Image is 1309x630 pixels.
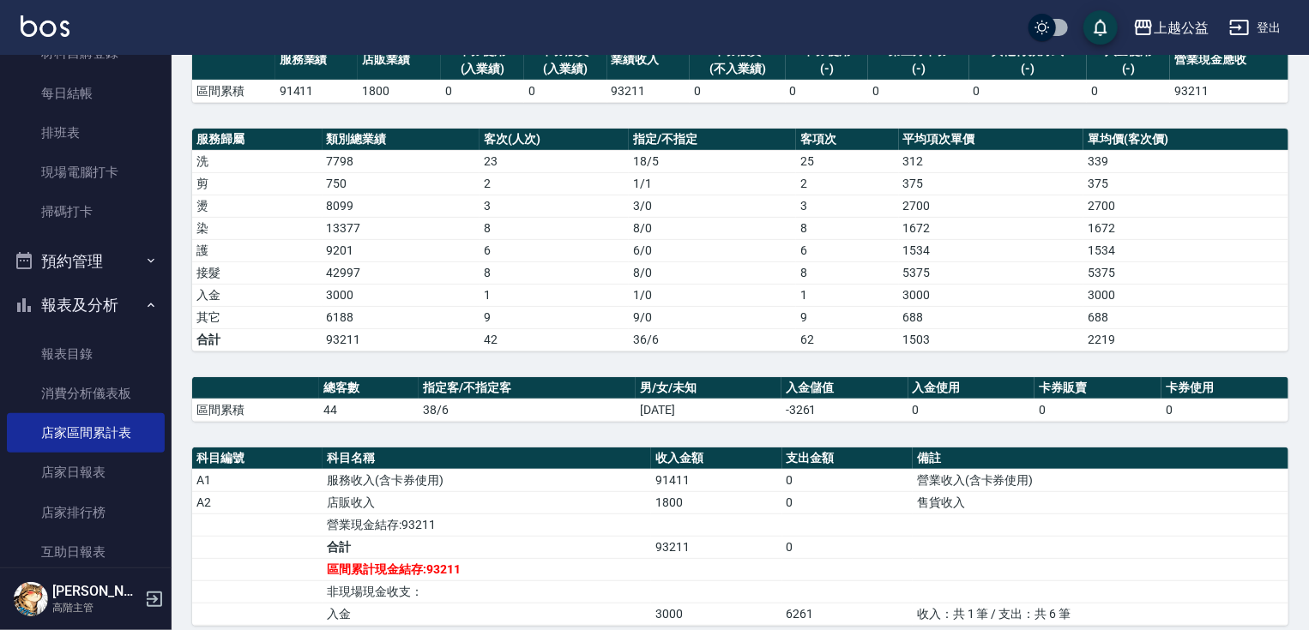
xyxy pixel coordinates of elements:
[1035,377,1161,399] th: 卡券販賣
[192,129,323,151] th: 服務歸屬
[7,153,165,192] a: 現場電腦打卡
[629,150,796,172] td: 18 / 5
[1083,261,1288,284] td: 5375
[651,469,781,491] td: 91411
[323,469,651,491] td: 服務收入(含卡券使用)
[629,306,796,328] td: 9 / 0
[690,80,785,102] td: 0
[796,195,898,217] td: 3
[796,172,898,195] td: 2
[899,239,1084,261] td: 1534
[782,603,913,625] td: 6261
[21,15,69,37] img: Logo
[192,80,275,102] td: 區間累積
[7,453,165,492] a: 店家日報表
[323,603,651,625] td: 入金
[323,195,480,217] td: 8099
[796,217,898,239] td: 8
[899,150,1084,172] td: 312
[1161,377,1288,399] th: 卡券使用
[913,491,1288,513] td: 售貨收入
[651,603,781,625] td: 3000
[323,536,651,558] td: 合計
[323,306,480,328] td: 6188
[192,129,1288,351] table: a dense table
[636,377,781,399] th: 男/女/未知
[7,493,165,532] a: 店家排行榜
[651,447,781,470] th: 收入金額
[528,60,603,78] div: (入業績)
[969,80,1088,102] td: 0
[419,399,636,421] td: 38/6
[796,261,898,284] td: 8
[1035,399,1161,421] td: 0
[796,306,898,328] td: 9
[1091,60,1166,78] div: (-)
[275,40,359,81] th: 服務業績
[445,60,520,78] div: (入業績)
[908,377,1035,399] th: 入金使用
[872,60,964,78] div: (-)
[7,239,165,284] button: 預約管理
[790,60,865,78] div: (-)
[323,172,480,195] td: 750
[480,150,629,172] td: 23
[1170,80,1288,102] td: 93211
[7,283,165,327] button: 報表及分析
[480,284,629,306] td: 1
[7,532,165,572] a: 互助日報表
[629,261,796,284] td: 8 / 0
[323,217,480,239] td: 13377
[7,113,165,153] a: 排班表
[52,583,140,600] h5: [PERSON_NAME]
[629,129,796,151] th: 指定/不指定
[323,129,480,151] th: 類別總業績
[358,80,441,102] td: 1800
[636,399,781,421] td: [DATE]
[651,536,781,558] td: 93211
[192,261,323,284] td: 接髮
[323,239,480,261] td: 9201
[7,413,165,453] a: 店家區間累計表
[480,239,629,261] td: 6
[899,195,1084,217] td: 2700
[1083,306,1288,328] td: 688
[1083,10,1118,45] button: save
[358,40,441,81] th: 店販業績
[796,150,898,172] td: 25
[480,195,629,217] td: 3
[192,40,1288,103] table: a dense table
[629,328,796,351] td: 36/6
[14,582,48,616] img: Person
[192,172,323,195] td: 剪
[323,261,480,284] td: 42997
[319,399,419,421] td: 44
[974,60,1083,78] div: (-)
[1154,17,1209,39] div: 上越公益
[1083,217,1288,239] td: 1672
[7,374,165,413] a: 消費分析儀表板
[782,447,913,470] th: 支出金額
[868,80,968,102] td: 0
[192,447,323,470] th: 科目編號
[192,150,323,172] td: 洗
[480,306,629,328] td: 9
[1161,399,1288,421] td: 0
[323,150,480,172] td: 7798
[1083,195,1288,217] td: 2700
[323,447,651,470] th: 科目名稱
[796,129,898,151] th: 客項次
[319,377,419,399] th: 總客數
[480,217,629,239] td: 8
[908,399,1035,421] td: 0
[323,284,480,306] td: 3000
[480,328,629,351] td: 42
[52,600,140,615] p: 高階主管
[796,239,898,261] td: 6
[899,306,1084,328] td: 688
[192,399,319,421] td: 區間累積
[629,172,796,195] td: 1 / 1
[7,192,165,231] a: 掃碼打卡
[629,239,796,261] td: 6 / 0
[607,80,691,102] td: 93211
